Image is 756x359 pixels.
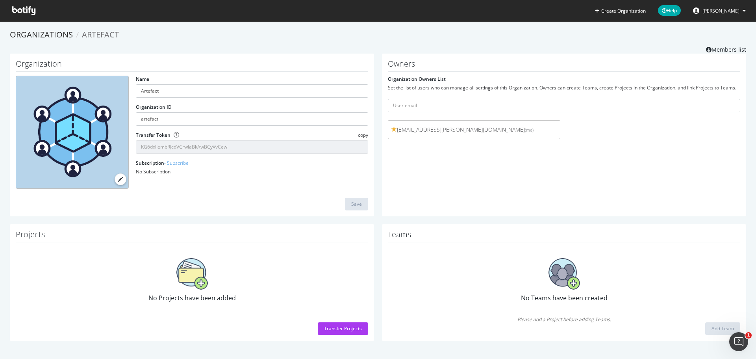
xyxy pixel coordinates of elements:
span: Help [658,5,681,16]
small: (me) [525,127,534,133]
ol: breadcrumbs [10,29,746,41]
a: Members list [706,44,746,54]
span: No Projects have been added [148,294,236,302]
button: Save [345,198,368,210]
button: Add Team [705,322,740,335]
button: [PERSON_NAME] [687,4,752,17]
input: name [136,84,368,98]
label: Organization Owners List [388,76,446,82]
span: 1 [745,332,752,339]
span: Please add a Project before adding Teams. [388,316,740,323]
a: Add Team [705,325,740,332]
button: Transfer Projects [318,322,368,335]
div: No Subscription [136,168,368,175]
span: Jordan Bradley [702,7,739,14]
h1: Owners [388,60,740,72]
a: Transfer Projects [318,325,368,332]
h1: Teams [388,230,740,242]
span: [EMAIL_ADDRESS][PERSON_NAME][DOMAIN_NAME] [391,126,557,134]
span: copy [358,132,368,138]
input: Organization ID [136,112,368,126]
div: Transfer Projects [324,325,362,332]
button: Create Organization [595,7,646,15]
img: No Teams have been created [548,258,580,290]
input: User email [388,99,740,112]
a: Organizations [10,29,73,40]
img: No Projects have been added [176,258,208,290]
label: Transfer Token [136,132,170,138]
label: Subscription [136,160,189,166]
label: Name [136,76,149,82]
span: No Teams have been created [521,294,608,302]
iframe: Intercom live chat [729,332,748,351]
label: Organization ID [136,104,172,110]
div: Set the list of users who can manage all settings of this Organization. Owners can create Teams, ... [388,84,740,91]
h1: Organization [16,60,368,72]
span: Artefact [82,29,119,40]
h1: Projects [16,230,368,242]
div: Add Team [712,325,734,332]
a: - Subscribe [164,160,189,166]
div: Save [351,201,362,207]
